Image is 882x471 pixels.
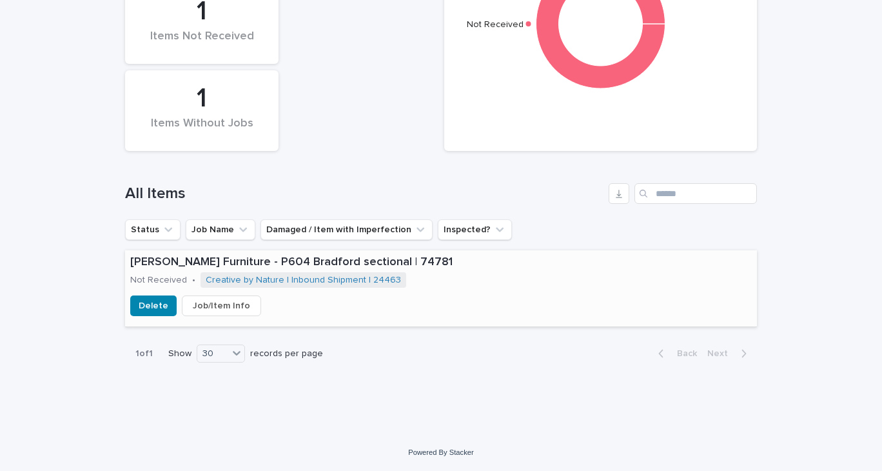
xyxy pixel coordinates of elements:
button: Next [702,348,757,359]
div: Items Not Received [147,30,257,57]
button: Damaged / Item with Imperfection [260,219,433,240]
div: Items Without Jobs [147,117,257,144]
p: [PERSON_NAME] Furniture - P604 Bradford sectional | 74781 [130,256,731,270]
a: Powered By Stacker [408,448,473,456]
p: 1 of 1 [125,338,163,370]
text: Not Received [467,20,524,29]
a: [PERSON_NAME] Furniture - P604 Bradford sectional | 74781Not Received•Creative by Nature | Inboun... [125,250,757,327]
button: Inspected? [438,219,512,240]
button: Status [125,219,181,240]
button: Back [648,348,702,359]
button: Job/Item Info [182,296,261,316]
button: Delete [130,296,177,316]
a: Creative by Nature | Inbound Shipment | 24463 [206,275,401,286]
p: • [192,275,195,286]
p: Not Received [130,275,187,286]
span: Job/Item Info [193,299,250,312]
span: Next [707,349,736,358]
p: records per page [250,348,323,359]
span: Back [669,349,697,358]
div: 30 [197,347,228,361]
div: 1 [147,83,257,115]
button: Job Name [186,219,255,240]
h1: All Items [125,185,603,203]
span: Delete [139,299,168,312]
input: Search [634,183,757,204]
p: Show [168,348,191,359]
